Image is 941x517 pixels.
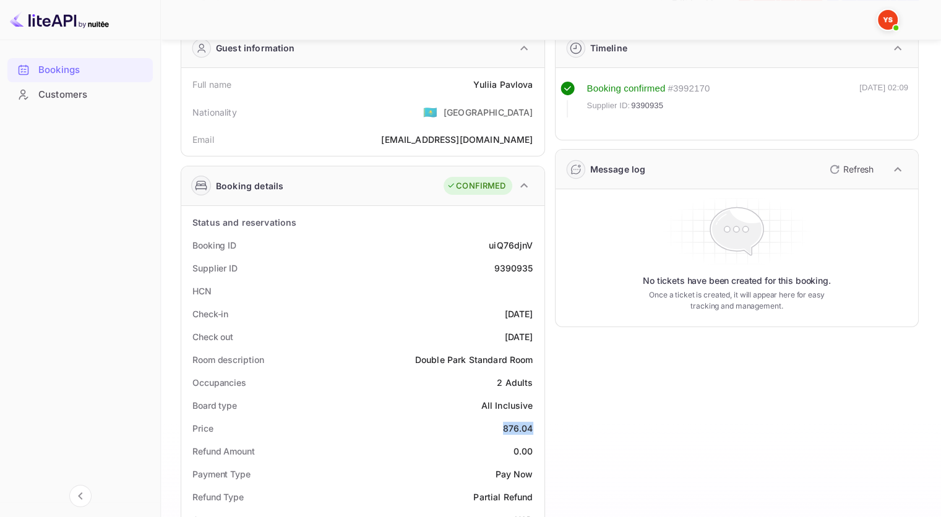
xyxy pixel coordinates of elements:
div: Board type [192,399,237,412]
div: Occupancies [192,376,246,389]
div: Refund Amount [192,445,255,458]
div: # 3992170 [668,82,710,96]
div: Booking details [216,179,283,192]
div: Partial Refund [473,490,533,503]
p: Once a ticket is created, it will appear here for easy tracking and management. [640,289,834,312]
p: No tickets have been created for this booking. [643,275,831,287]
div: All Inclusive [481,399,533,412]
span: United States [423,101,437,123]
div: Full name [192,78,231,91]
div: [GEOGRAPHIC_DATA] [444,106,533,119]
div: HCN [192,284,212,297]
div: [EMAIL_ADDRESS][DOMAIN_NAME] [381,133,533,146]
a: Customers [7,83,153,106]
div: [DATE] 02:09 [859,82,908,117]
div: [DATE] [505,330,533,343]
div: Customers [7,83,153,107]
span: 9390935 [631,100,663,112]
div: Refund Type [192,490,244,503]
div: Payment Type [192,468,251,481]
div: Booking ID [192,239,236,252]
div: Check-in [192,307,228,320]
div: uiQ76djnV [489,239,533,252]
div: Customers [38,88,147,102]
div: CONFIRMED [447,180,505,192]
div: Guest information [216,41,295,54]
p: Refresh [843,163,874,176]
div: 876.04 [503,422,533,435]
div: Message log [590,163,646,176]
div: Bookings [7,58,153,82]
button: Collapse navigation [69,485,92,507]
div: Yuliia Pavlova [473,78,533,91]
div: [DATE] [505,307,533,320]
div: Bookings [38,63,147,77]
div: Timeline [590,41,627,54]
button: Refresh [822,160,879,179]
div: 9390935 [494,262,533,275]
div: Pay Now [495,468,533,481]
div: Room description [192,353,264,366]
img: LiteAPI logo [10,10,109,30]
div: Check out [192,330,233,343]
div: Status and reservations [192,216,296,229]
div: Double Park Standard Room [415,353,533,366]
div: Email [192,133,214,146]
span: Supplier ID: [587,100,630,112]
div: 0.00 [513,445,533,458]
div: Supplier ID [192,262,238,275]
div: Nationality [192,106,237,119]
div: Booking confirmed [587,82,666,96]
img: Yandex Support [878,10,898,30]
div: Price [192,422,213,435]
a: Bookings [7,58,153,81]
div: 2 Adults [497,376,533,389]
